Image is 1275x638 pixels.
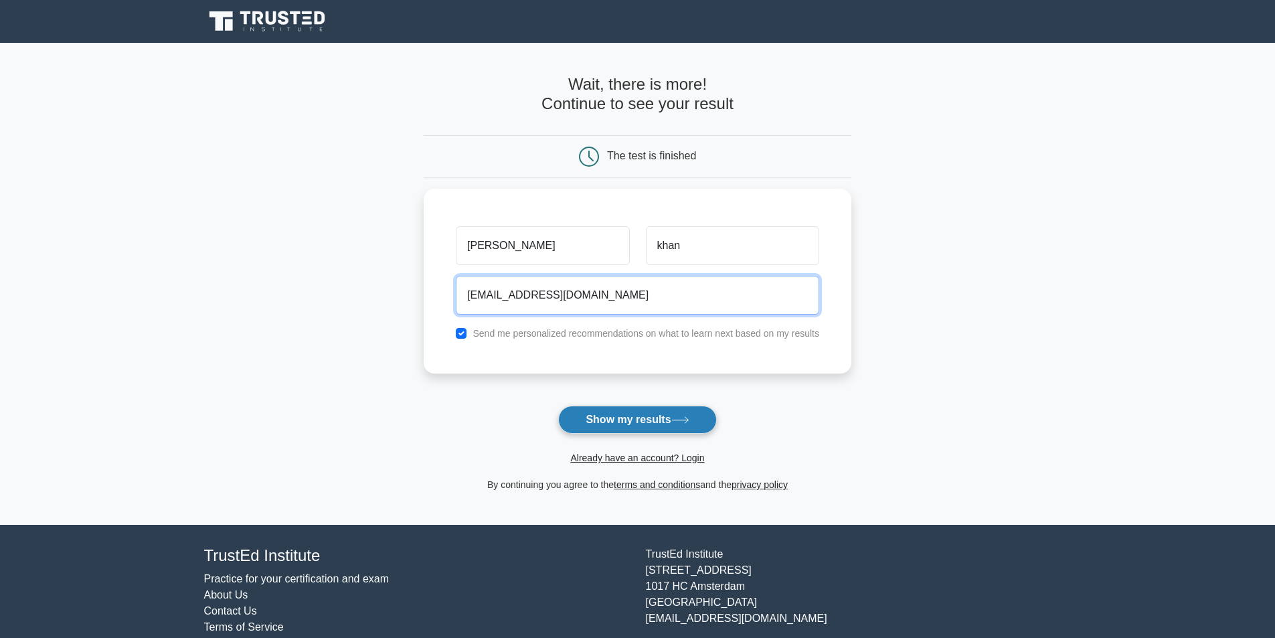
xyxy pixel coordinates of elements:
label: Send me personalized recommendations on what to learn next based on my results [473,328,819,339]
a: Terms of Service [204,621,284,633]
a: Contact Us [204,605,257,617]
input: Last name [646,226,819,265]
div: The test is finished [607,150,696,161]
button: Show my results [558,406,716,434]
div: By continuing you agree to the and the [416,477,859,493]
a: Already have an account? Login [570,453,704,463]
a: About Us [204,589,248,601]
h4: Wait, there is more! Continue to see your result [424,75,851,114]
a: Practice for your certification and exam [204,573,390,584]
a: privacy policy [732,479,788,490]
input: Email [456,276,819,315]
input: First name [456,226,629,265]
a: terms and conditions [614,479,700,490]
h4: TrustEd Institute [204,546,630,566]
